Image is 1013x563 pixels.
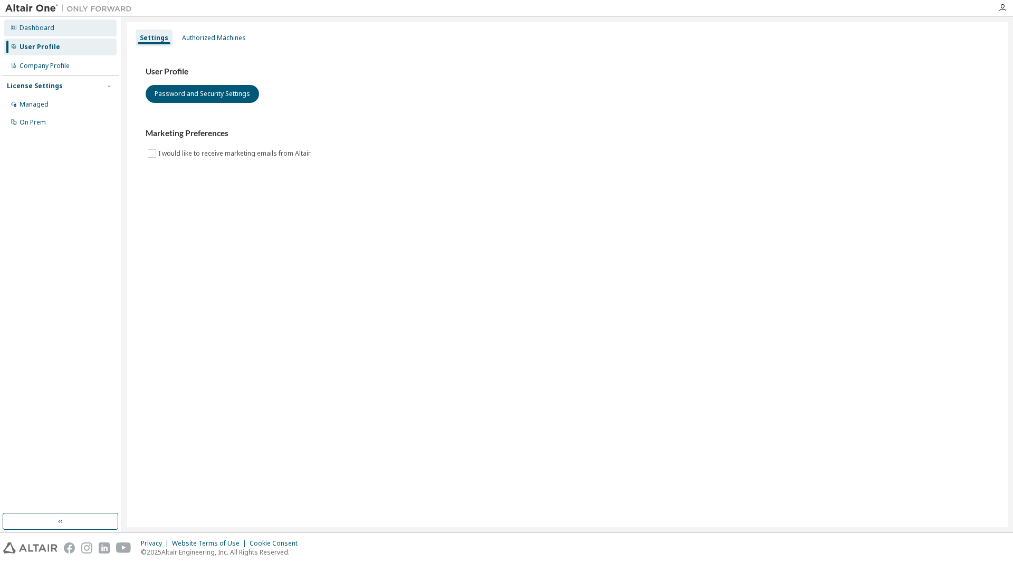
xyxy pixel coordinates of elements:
[146,66,989,77] h3: User Profile
[81,542,92,554] img: instagram.svg
[20,43,60,51] div: User Profile
[140,34,168,42] div: Settings
[5,3,137,14] img: Altair One
[3,542,58,554] img: altair_logo.svg
[172,539,250,548] div: Website Terms of Use
[116,542,131,554] img: youtube.svg
[20,62,70,70] div: Company Profile
[146,128,989,139] h3: Marketing Preferences
[20,118,46,127] div: On Prem
[7,82,63,90] div: License Settings
[64,542,75,554] img: facebook.svg
[20,24,54,32] div: Dashboard
[182,34,246,42] div: Authorized Machines
[158,147,313,160] label: I would like to receive marketing emails from Altair
[141,548,304,557] p: © 2025 Altair Engineering, Inc. All Rights Reserved.
[99,542,110,554] img: linkedin.svg
[20,100,49,109] div: Managed
[141,539,172,548] div: Privacy
[146,85,259,103] button: Password and Security Settings
[250,539,304,548] div: Cookie Consent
